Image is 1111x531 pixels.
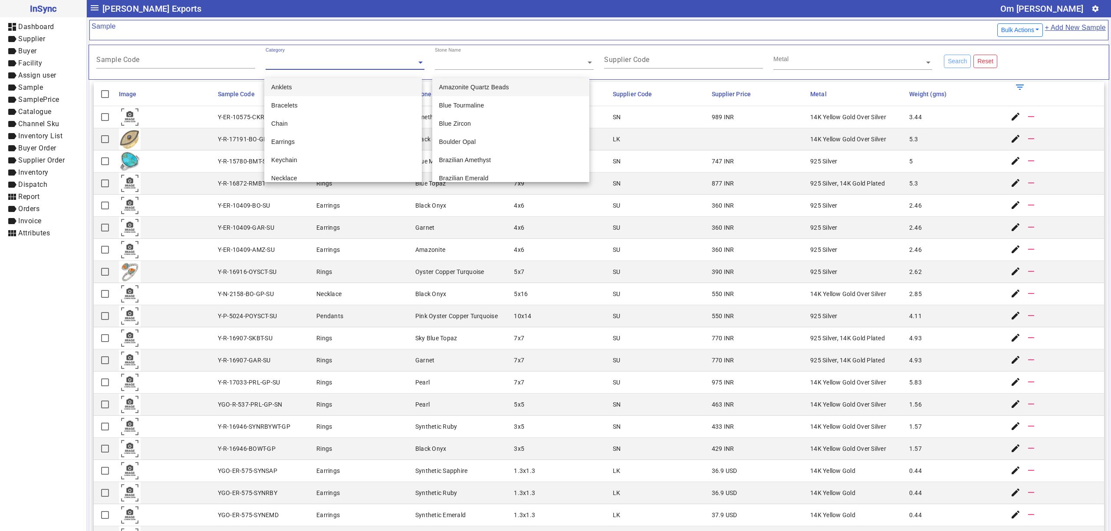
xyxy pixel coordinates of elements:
[1010,355,1021,365] mat-icon: edit
[810,290,886,298] div: 14K Yellow Gold Over Silver
[613,312,621,320] div: SU
[1091,5,1099,13] mat-icon: settings
[415,245,445,254] div: Amazonite
[810,356,885,365] div: 925 Silver, 14K Gold Plated
[1026,156,1036,166] mat-icon: remove_[MEDICAL_DATA]
[909,422,922,431] div: 1.57
[316,245,340,254] div: Earrings
[7,143,17,153] mat-icon: label
[316,267,332,276] div: Rings
[316,223,340,232] div: Earrings
[102,2,201,16] span: [PERSON_NAME] Exports
[316,444,332,453] div: Rings
[909,245,922,254] div: 2.46
[909,179,918,188] div: 5.3
[218,378,280,387] div: Y-R-17033-PRL-GP-SU
[18,83,43,91] span: Sample
[439,138,476,145] span: Boulder Opal
[514,489,535,497] div: 1.3x1.3
[119,150,141,172] img: 7ccd10c1-c0dc-4cdb-a706-5ddf2d51dfd0
[271,120,288,127] span: Chain
[7,204,17,214] mat-icon: label
[316,378,332,387] div: Rings
[316,201,340,210] div: Earrings
[810,466,855,475] div: 14K Yellow Gold
[909,267,922,276] div: 2.62
[1026,399,1036,409] mat-icon: remove_[MEDICAL_DATA]
[415,201,447,210] div: Black Onyx
[909,290,922,298] div: 2.85
[1026,244,1036,254] mat-icon: remove_[MEDICAL_DATA]
[119,327,141,349] img: comingsoon.png
[7,155,17,166] mat-icon: label
[415,422,457,431] div: Synthetic Ruby
[613,113,621,121] div: SN
[514,466,535,475] div: 1.3x1.3
[439,84,509,91] span: Amazonite Quartz Beads
[1026,421,1036,431] mat-icon: remove_[MEDICAL_DATA]
[810,201,838,210] div: 925 Silver
[218,444,276,453] div: Y-R-16946-BOWT-GP
[18,156,65,164] span: Supplier Order
[218,201,270,210] div: Y-ER-10409-BO-SU
[18,192,39,201] span: Report
[1026,443,1036,453] mat-icon: remove_[MEDICAL_DATA]
[1010,111,1021,122] mat-icon: edit
[1010,288,1021,299] mat-icon: edit
[1010,421,1021,431] mat-icon: edit
[1026,111,1036,122] mat-icon: remove_[MEDICAL_DATA]
[613,223,621,232] div: SU
[18,180,47,189] span: Dispatch
[89,3,100,13] mat-icon: menu
[218,312,277,320] div: Y-P-5024-POYSCT-SU
[18,108,52,116] span: Catalogue
[119,261,141,283] img: de743cc2-e562-4de3-a133-6774e8e230d8
[7,70,17,81] mat-icon: label
[810,113,886,121] div: 14K Yellow Gold Over Silver
[514,201,524,210] div: 4x6
[415,334,457,342] div: Sky Blue Topaz
[909,400,922,409] div: 1.56
[1026,134,1036,144] mat-icon: remove_[MEDICAL_DATA]
[415,290,447,298] div: Black Onyx
[415,400,430,409] div: Pearl
[1026,377,1036,387] mat-icon: remove_[MEDICAL_DATA]
[316,466,340,475] div: Earrings
[266,47,285,53] div: Category
[712,267,734,276] div: 390 INR
[415,356,435,365] div: Garnet
[613,201,621,210] div: SU
[218,400,283,409] div: YGO-R-537-PRL-GP-SN
[514,223,524,232] div: 4x6
[18,47,37,55] span: Buyer
[1026,465,1036,476] mat-icon: remove_[MEDICAL_DATA]
[271,102,298,109] span: Bracelets
[810,245,838,254] div: 925 Silver
[712,113,734,121] div: 989 INR
[1026,332,1036,343] mat-icon: remove_[MEDICAL_DATA]
[415,179,446,188] div: Blue Topaz
[1010,332,1021,343] mat-icon: edit
[119,371,141,393] img: comingsoon.png
[712,378,734,387] div: 975 INR
[415,223,435,232] div: Garnet
[514,179,524,188] div: 7x9
[271,138,295,145] span: Earrings
[773,55,789,63] div: Metal
[514,245,524,254] div: 4x6
[613,422,621,431] div: SN
[415,378,430,387] div: Pearl
[1010,222,1021,232] mat-icon: edit
[810,489,855,497] div: 14K Yellow Gold
[218,511,279,519] div: YGO-ER-575-SYNEMD
[7,179,17,190] mat-icon: label
[712,334,734,342] div: 770 INR
[810,422,886,431] div: 14K Yellow Gold Over Silver
[712,422,734,431] div: 433 INR
[810,511,855,519] div: 14K Yellow Gold
[18,144,56,152] span: Buyer Order
[218,179,266,188] div: Y-R-16872-RMBT
[1015,82,1025,92] mat-icon: filter_list
[514,334,524,342] div: 7x7
[909,378,922,387] div: 5.83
